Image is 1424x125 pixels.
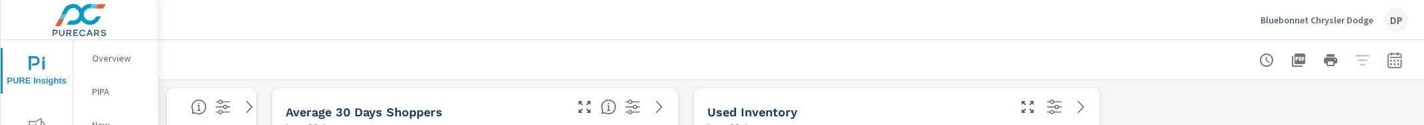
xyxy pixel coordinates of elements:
[1384,8,1408,32] div: DP
[1381,47,1408,74] button: Select Date Range
[1317,47,1344,74] button: Print Report
[1285,47,1312,74] button: "Export Report to PDF"
[286,105,442,119] h5: Average 30 Days Shoppers
[92,51,147,65] p: Overview
[574,96,595,118] button: Make Fullscreen
[239,96,260,118] a: See more details in report
[73,82,158,102] div: PIPA
[601,99,617,115] span: A rolling 30 day total of daily Shoppers on the dealership website, averaged over the selected da...
[707,105,797,119] h5: Used Inventory
[73,48,158,68] div: Overview
[191,99,207,115] span: Know where every customer is during their purchase journey. View customer activity from first cli...
[92,85,147,98] p: PIPA
[1261,14,1373,26] p: Bluebonnet Chrysler Dodge
[5,56,69,89] span: PURE Insights
[1017,96,1038,118] button: Make Fullscreen
[1070,96,1092,118] a: See more details in report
